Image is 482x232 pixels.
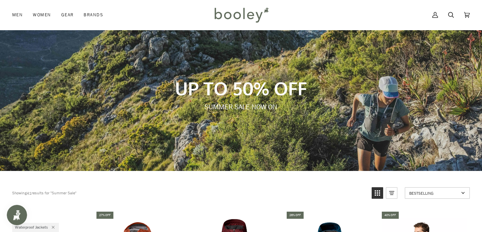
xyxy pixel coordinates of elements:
b: 41 [27,190,31,196]
span: Bestselling [409,190,459,196]
span: Gear [61,12,74,18]
img: Booley [212,5,271,25]
span: Brands [84,12,103,18]
div: Remove filter: Waterproof Jackets [48,225,54,230]
span: Men [12,12,23,18]
span: Women [33,12,51,18]
div: Showing results for "Summer Sale" [12,187,76,199]
a: Sort options [405,187,470,199]
iframe: Button to open loyalty program pop-up [7,205,27,225]
p: SUMMER SALE NOW ON [100,102,382,112]
span: Waterproof Jackets [15,225,48,230]
div: 26% off [287,212,304,219]
div: 27% off [96,212,113,219]
a: View grid mode [372,187,383,199]
p: UP TO 50% OFF [100,77,382,99]
div: 40% off [382,212,399,219]
a: View list mode [386,187,397,199]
